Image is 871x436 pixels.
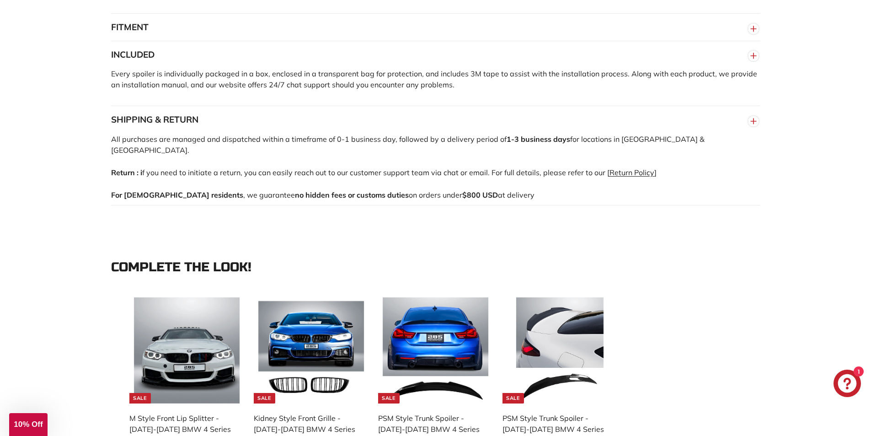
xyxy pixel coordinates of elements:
strong: 1-3 business days [507,135,570,144]
span: 10% Off [14,420,43,429]
inbox-online-store-chat: Shopify online store chat [831,370,864,399]
p: , we guarantee on orders under at delivery [111,189,760,200]
div: Complete the look! [111,260,760,275]
div: Sale [129,393,150,404]
span: Every spoiler is individually packaged in a box, enclosed in a transparent bag for protection, an... [111,69,757,89]
button: INCLUDED [111,41,760,69]
strong: Return : i [111,168,142,177]
button: FITMENT [111,14,760,41]
strong: no hidden fees or customs duties [295,190,409,199]
div: Sale [502,393,524,404]
strong: $800 USD [462,190,498,199]
p: All purchases are managed and dispatched within a timeframe of 0-1 business day, followed by a de... [111,134,760,156]
button: SHIPPING & RETURN [111,106,760,134]
strong: For [DEMOGRAPHIC_DATA] residents [111,190,243,199]
p: f you need to initiate a return, you can easily reach out to our customer support team via chat o... [111,167,760,178]
a: Return Policy [609,168,654,177]
div: Sale [378,393,399,404]
div: 10% Off [9,413,48,436]
div: Sale [254,393,275,404]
